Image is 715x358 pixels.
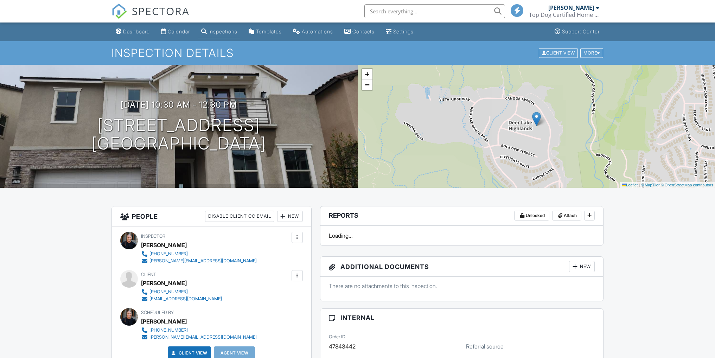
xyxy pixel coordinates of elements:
a: Settings [383,25,416,38]
a: Calendar [158,25,193,38]
div: Calendar [168,28,190,34]
a: Client View [170,350,208,357]
label: Order ID [329,334,345,340]
div: New [277,211,303,222]
label: Referral source [466,343,504,350]
span: Client [141,272,156,277]
a: Inspections [198,25,240,38]
div: Contacts [352,28,375,34]
div: [PHONE_NUMBER] [149,327,188,333]
a: SPECTORA [111,9,190,24]
span: Scheduled By [141,310,174,315]
div: [PERSON_NAME][EMAIL_ADDRESS][DOMAIN_NAME] [149,258,257,264]
div: Dashboard [123,28,150,34]
a: [PERSON_NAME][EMAIL_ADDRESS][DOMAIN_NAME] [141,257,257,264]
a: [PHONE_NUMBER] [141,250,257,257]
div: [PERSON_NAME] [141,278,187,288]
div: [PERSON_NAME][EMAIL_ADDRESS][DOMAIN_NAME] [149,334,257,340]
div: New [569,261,595,272]
div: Automations [302,28,333,34]
h1: [STREET_ADDRESS] [GEOGRAPHIC_DATA] [91,116,266,153]
div: [PERSON_NAME] [141,240,187,250]
a: Dashboard [113,25,153,38]
p: There are no attachments to this inspection. [329,282,595,290]
span: Inspector [141,234,165,239]
a: Support Center [552,25,602,38]
a: Leaflet [622,183,638,187]
img: Marker [532,112,541,126]
img: The Best Home Inspection Software - Spectora [111,4,127,19]
a: Client View [538,50,580,55]
div: [PHONE_NUMBER] [149,289,188,295]
div: Templates [256,28,282,34]
a: [PHONE_NUMBER] [141,327,257,334]
a: Zoom out [362,79,372,90]
h3: [DATE] 10:30 am - 12:30 pm [121,100,237,109]
a: [PERSON_NAME][EMAIL_ADDRESS][DOMAIN_NAME] [141,334,257,341]
div: Client View [539,48,578,58]
div: [EMAIL_ADDRESS][DOMAIN_NAME] [149,296,222,302]
div: Support Center [562,28,600,34]
div: [PERSON_NAME] [141,316,187,327]
span: − [365,80,369,89]
a: Contacts [341,25,377,38]
div: Disable Client CC Email [205,211,274,222]
a: Zoom in [362,69,372,79]
span: SPECTORA [132,4,190,18]
span: + [365,70,369,78]
div: Inspections [209,28,237,34]
span: | [639,183,640,187]
h3: Internal [320,309,604,327]
a: © MapTiler [641,183,660,187]
div: [PHONE_NUMBER] [149,251,188,257]
div: Top Dog Certified Home Inspections [529,11,599,18]
h3: People [112,206,311,226]
a: Templates [246,25,285,38]
div: More [580,48,603,58]
div: Settings [393,28,414,34]
a: Automations (Basic) [290,25,336,38]
a: © OpenStreetMap contributors [661,183,713,187]
input: Search everything... [364,4,505,18]
a: [EMAIL_ADDRESS][DOMAIN_NAME] [141,295,222,302]
h3: Additional Documents [320,257,604,277]
a: [PHONE_NUMBER] [141,288,222,295]
div: [PERSON_NAME] [548,4,594,11]
h1: Inspection Details [111,47,604,59]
